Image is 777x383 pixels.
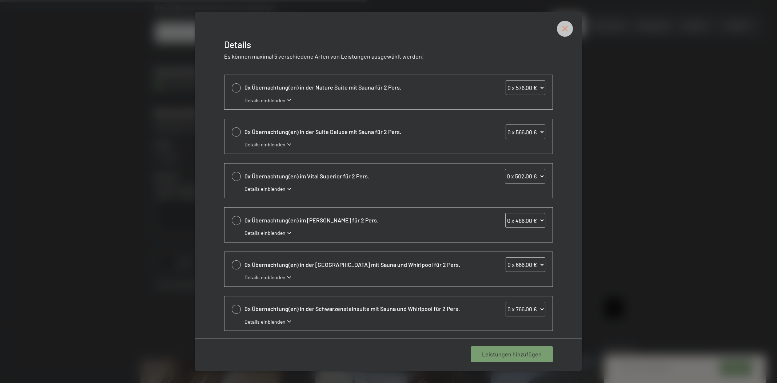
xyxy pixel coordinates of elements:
[244,229,286,237] span: Details einblenden
[224,39,251,50] span: Details
[244,141,286,148] span: Details einblenden
[244,172,470,180] span: 0x Übernachtung(en) im Vital Superior für 2 Pers.
[244,305,470,313] span: 0x Übernachtung(en) in der Schwarzensteinsuite mit Sauna und Whirlpool für 2 Pers.
[482,350,542,358] span: Leistungen hinzufügen
[244,216,470,224] span: 0x Übernachtung(en) im [PERSON_NAME] für 2 Pers.
[224,52,553,60] p: Es können maximal 5 verschiedene Arten von Leistungen ausgewählt werden!
[244,185,286,193] span: Details einblenden
[244,261,470,269] span: 0x Übernachtung(en) in der [GEOGRAPHIC_DATA] mit Sauna und Whirlpool für 2 Pers.
[244,128,470,136] span: 0x Übernachtung(en) in der Suite Deluxe mit Sauna für 2 Pers.
[244,318,286,325] span: Details einblenden
[244,97,286,104] span: Details einblenden
[244,274,286,281] span: Details einblenden
[244,83,470,91] span: 0x Übernachtung(en) in der Nature Suite mit Sauna für 2 Pers.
